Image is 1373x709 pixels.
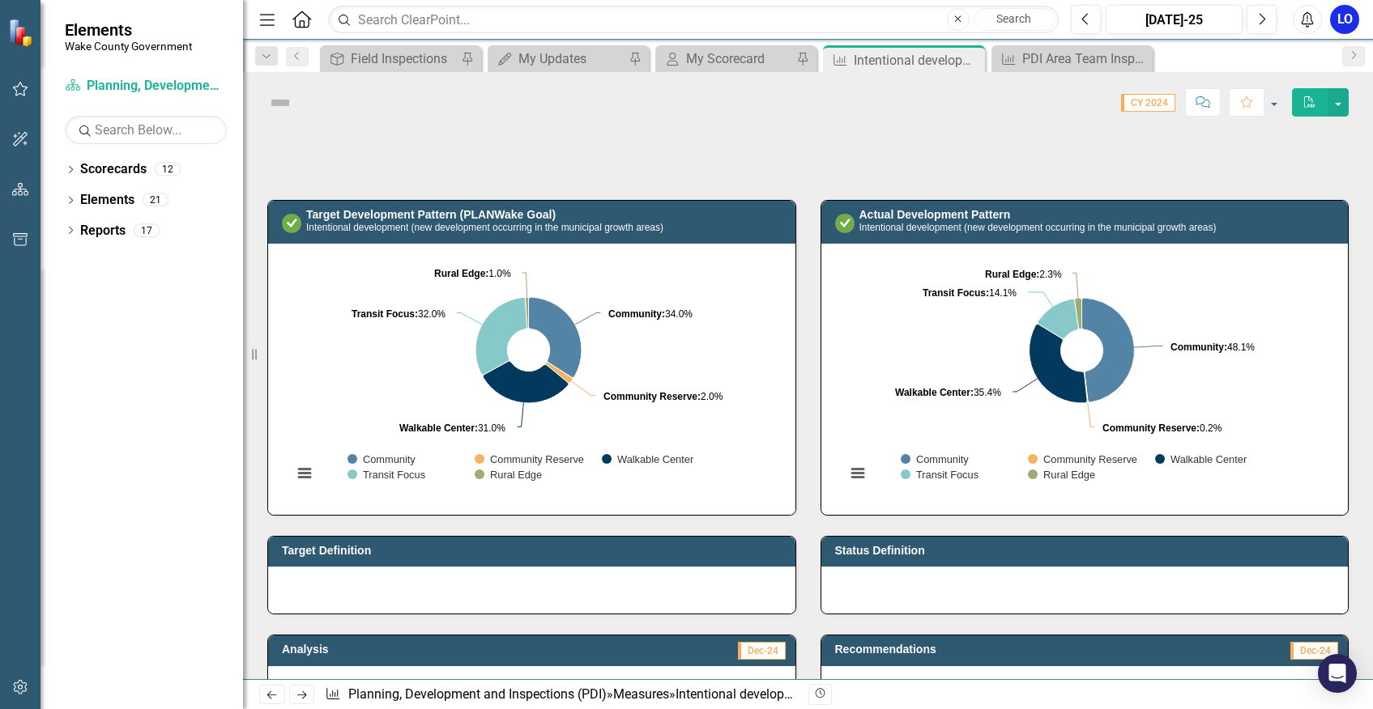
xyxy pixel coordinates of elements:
tspan: Transit Focus: [923,287,989,299]
span: Elements [65,20,192,40]
tspan: Community Reserve: [1102,422,1200,434]
div: Field Inspections [351,49,457,69]
tspan: Transit Focus: [352,308,418,320]
button: Show Rural Edge [475,469,542,481]
path: Rural Edge, 2.2603671. [1074,298,1081,329]
div: PDI Area Team Inspection Workload [1022,49,1149,69]
div: 21 [143,193,168,207]
a: My Updates [492,49,625,69]
a: Field Inspections [324,49,457,69]
path: Rural Edge, 1. [526,297,529,329]
div: 17 [134,223,160,237]
a: Actual Development Pattern [859,208,1011,221]
button: Show Community [348,453,416,465]
small: Wake County Government [65,40,192,53]
button: Show Transit Focus [348,469,425,481]
button: Show Transit Focus [901,469,979,481]
a: My Scorecard [659,49,792,69]
path: Community Reserve, 0.19544528. [1084,371,1088,403]
a: Target Development Pattern (PLANWake Goal) [306,208,556,221]
tspan: Walkable Center: [399,422,478,434]
path: Community Reserve, 2. [545,362,572,383]
h3: Status Definition [835,545,1341,557]
div: My Scorecard [686,49,792,69]
text: 34.0% [608,308,693,320]
button: Show Walkable Center [1155,453,1247,465]
span: Dec-24 [738,642,786,660]
tspan: Rural Edge: [985,269,1039,280]
text: 0.2% [1102,422,1222,434]
button: View chart menu, Chart [292,461,315,484]
tspan: Rural Edge: [434,268,488,279]
tspan: Walkable Center: [895,387,974,398]
h3: Recommendations [835,643,1175,656]
div: Chart. Highcharts interactive chart. [838,256,1332,499]
a: PDI Area Team Inspection Workload [996,49,1149,69]
h3: Target Definition [282,545,787,557]
path: Community, 34. [528,297,582,377]
button: [DATE]-25 [1106,5,1243,34]
div: Open Intercom Messenger [1318,654,1357,693]
button: Search [974,8,1055,31]
div: My Updates [518,49,625,69]
text: 48.1% [1170,342,1255,353]
text: 14.1% [923,287,1017,299]
span: Search [996,12,1031,25]
img: ClearPoint Strategy [8,19,36,47]
div: [DATE]-25 [1111,11,1238,30]
span: CY 2024 [1121,94,1175,112]
button: Show Walkable Center [602,453,694,465]
button: Show Rural Edge [1028,469,1095,481]
svg: Interactive chart [284,256,773,499]
tspan: Community: [608,308,665,320]
path: Walkable Center, 31. [483,361,568,403]
path: Walkable Center, 35.38409245. [1029,324,1087,403]
h3: Analysis [282,643,527,656]
a: Measures [613,686,669,702]
button: Show Community [901,453,969,465]
tspan: Community: [1170,342,1227,353]
text: 1.0% [434,268,511,279]
span: Dec-24 [1290,642,1338,660]
path: Transit Focus, 32. [475,297,527,375]
button: View chart menu, Chart [846,461,868,484]
button: Show Community Reserve [475,453,584,465]
small: Intentional development (new development occurring in the municipal growth areas) [306,222,663,233]
text: 2.0% [603,391,723,402]
a: Scorecards [80,160,147,179]
img: On Track [282,214,301,233]
button: LO [1330,5,1359,34]
div: Intentional development (new development occurring in the municipal growth areas) [854,50,981,70]
text: 35.4% [895,387,1001,398]
button: Show Community Reserve [1028,453,1137,465]
text: 2.3% [985,269,1062,280]
div: » » [325,686,795,704]
img: On Track [835,214,855,233]
a: Planning, Development and Inspections (PDI) [348,686,607,702]
input: Search ClearPoint... [328,6,1058,34]
a: Reports [80,222,126,240]
div: Chart. Highcharts interactive chart. [284,256,779,499]
img: Not Defined [267,90,293,116]
a: Elements [80,191,134,210]
input: Search Below... [65,116,227,144]
a: Planning, Development and Inspections (PDI) [65,77,227,96]
text: 32.0% [352,308,446,320]
svg: Interactive chart [838,256,1326,499]
small: Intentional development (new development occurring in the municipal growth areas) [859,222,1217,233]
path: Community, 48.10503059. [1081,298,1134,402]
text: 31.0% [399,422,505,434]
div: 12 [155,163,181,176]
div: Intentional development (new development occurring in the municipal growth areas) [676,686,1155,702]
path: Transit Focus, 14.05506458. [1038,299,1078,338]
tspan: Community Reserve: [603,391,701,402]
